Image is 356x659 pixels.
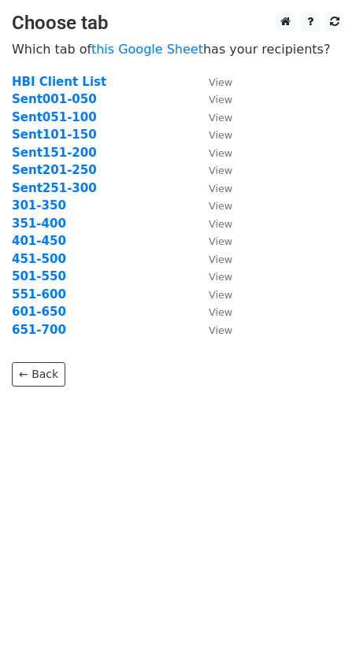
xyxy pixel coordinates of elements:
a: View [193,181,232,195]
small: View [209,183,232,194]
a: ← Back [12,362,65,387]
h3: Choose tab [12,12,344,35]
small: View [209,254,232,265]
a: View [193,110,232,124]
a: 651-700 [12,323,66,337]
small: View [209,200,232,212]
a: View [193,198,232,213]
small: View [209,94,232,106]
a: View [193,305,232,319]
small: View [209,147,232,159]
a: Sent151-200 [12,146,97,160]
small: View [209,289,232,301]
a: View [193,163,232,177]
small: View [209,165,232,176]
a: View [193,92,232,106]
small: View [209,129,232,141]
small: View [209,324,232,336]
a: 351-400 [12,217,66,231]
small: View [209,306,232,318]
a: 451-500 [12,252,66,266]
small: View [209,112,232,124]
a: 501-550 [12,269,66,283]
small: View [209,271,232,283]
small: View [209,218,232,230]
a: View [193,75,232,89]
a: 601-650 [12,305,66,319]
a: Sent001-050 [12,92,97,106]
a: View [193,128,232,142]
p: Which tab of has your recipients? [12,41,344,57]
small: View [209,235,232,247]
a: Sent201-250 [12,163,97,177]
a: View [193,269,232,283]
a: View [193,252,232,266]
a: this Google Sheet [91,42,203,57]
small: View [209,76,232,88]
a: 301-350 [12,198,66,213]
a: View [193,323,232,337]
a: View [193,217,232,231]
a: View [193,287,232,302]
a: Sent101-150 [12,128,97,142]
a: 401-450 [12,234,66,248]
a: Sent251-300 [12,181,97,195]
a: Sent051-100 [12,110,97,124]
a: View [193,146,232,160]
a: 551-600 [12,287,66,302]
a: View [193,234,232,248]
a: HBI Client List [12,75,106,89]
